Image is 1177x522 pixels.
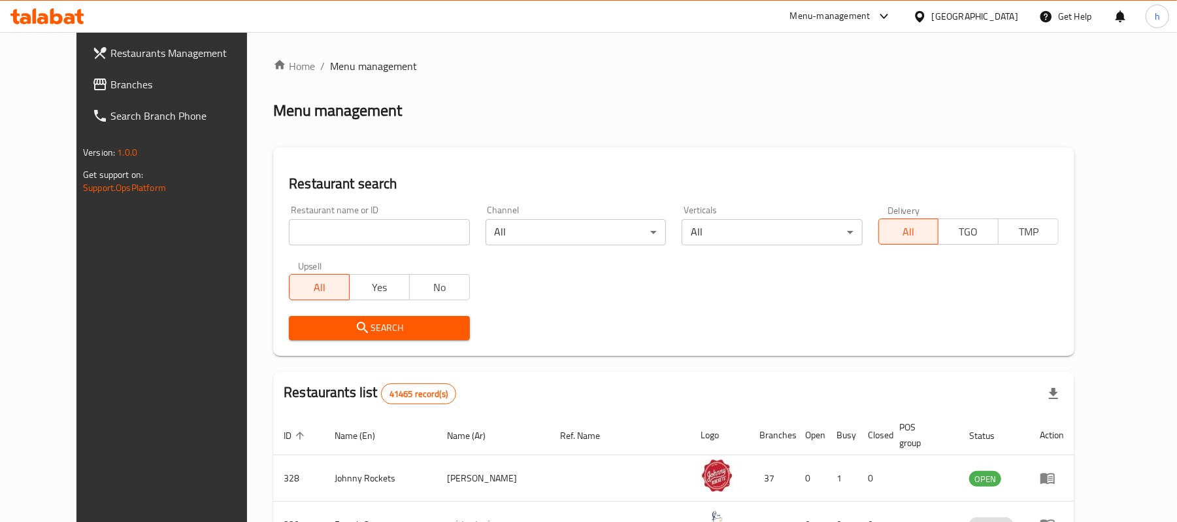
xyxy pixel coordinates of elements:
[330,58,417,74] span: Menu management
[273,58,315,74] a: Home
[1040,470,1064,486] div: Menu
[320,58,325,74] li: /
[749,455,795,502] td: 37
[486,219,666,245] div: All
[335,428,392,444] span: Name (En)
[289,274,350,300] button: All
[117,144,137,161] span: 1.0.0
[273,455,324,502] td: 328
[826,415,857,455] th: Busy
[437,455,550,502] td: [PERSON_NAME]
[1038,378,1069,409] div: Export file
[295,278,344,297] span: All
[82,100,273,131] a: Search Branch Phone
[382,388,456,400] span: 41465 record(s)
[682,219,862,245] div: All
[878,218,939,245] button: All
[298,261,322,270] label: Upsell
[324,455,437,502] td: Johnny Rockets
[561,428,618,444] span: Ref. Name
[355,278,405,297] span: Yes
[381,383,456,404] div: Total records count
[938,218,999,245] button: TGO
[110,45,263,61] span: Restaurants Management
[83,144,115,161] span: Version:
[299,320,459,336] span: Search
[1029,415,1074,455] th: Action
[826,455,857,502] td: 1
[83,166,143,183] span: Get support on:
[884,222,934,241] span: All
[289,219,469,245] input: Search for restaurant name or ID..
[795,455,826,502] td: 0
[857,415,889,455] th: Closed
[790,9,870,24] div: Menu-management
[749,415,795,455] th: Branches
[284,428,308,444] span: ID
[349,274,410,300] button: Yes
[795,415,826,455] th: Open
[289,316,469,340] button: Search
[1155,9,1160,24] span: h
[273,58,1074,74] nav: breadcrumb
[899,419,943,451] span: POS group
[447,428,503,444] span: Name (Ar)
[1004,222,1053,241] span: TMP
[415,278,465,297] span: No
[409,274,470,300] button: No
[944,222,993,241] span: TGO
[82,69,273,100] a: Branches
[998,218,1059,245] button: TMP
[969,428,1012,444] span: Status
[857,455,889,502] td: 0
[110,77,263,92] span: Branches
[273,100,402,121] h2: Menu management
[83,179,166,196] a: Support.OpsPlatform
[701,459,733,492] img: Johnny Rockets
[932,9,1018,24] div: [GEOGRAPHIC_DATA]
[82,37,273,69] a: Restaurants Management
[284,383,456,404] h2: Restaurants list
[887,205,920,215] label: Delivery
[110,108,263,124] span: Search Branch Phone
[969,472,1001,487] span: OPEN
[690,415,749,455] th: Logo
[289,174,1059,194] h2: Restaurant search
